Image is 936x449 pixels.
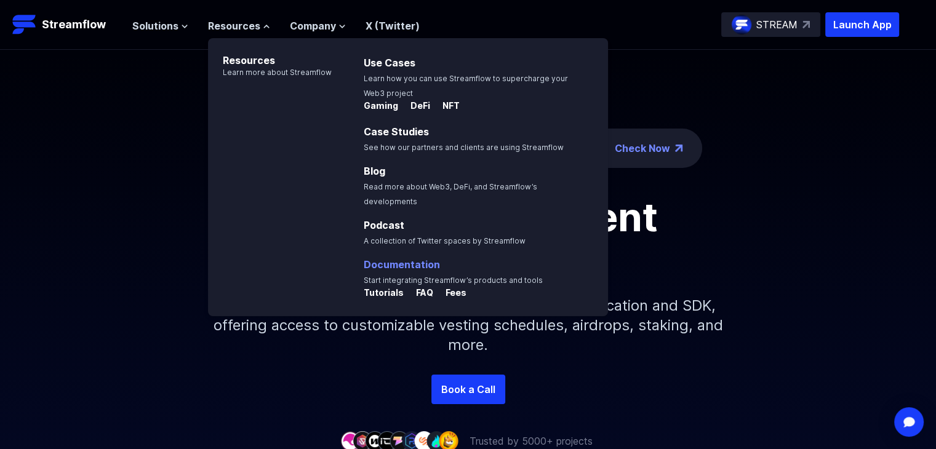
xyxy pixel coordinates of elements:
[290,18,346,33] button: Company
[615,141,670,156] a: Check Now
[364,125,429,138] a: Case Studies
[208,18,270,33] button: Resources
[675,145,682,152] img: top-right-arrow.png
[204,276,733,375] p: Simplify your token distribution with Streamflow's Application and SDK, offering access to custom...
[364,165,385,177] a: Blog
[208,38,332,68] p: Resources
[364,182,537,206] span: Read more about Web3, DeFi, and Streamflow’s developments
[366,20,420,32] a: X (Twitter)
[364,258,440,271] a: Documentation
[721,12,820,37] a: STREAM
[42,16,106,33] p: Streamflow
[894,407,924,437] div: Open Intercom Messenger
[364,219,404,231] a: Podcast
[470,434,593,448] p: Trusted by 5000+ projects
[433,100,460,112] p: NFT
[12,12,37,37] img: Streamflow Logo
[132,18,188,33] button: Solutions
[802,21,810,28] img: top-right-arrow.svg
[132,18,178,33] span: Solutions
[191,197,745,276] h1: Token management infrastructure
[290,18,336,33] span: Company
[364,57,415,69] a: Use Cases
[433,101,460,113] a: NFT
[756,17,798,32] p: STREAM
[364,287,404,299] p: Tutorials
[364,100,398,112] p: Gaming
[401,101,433,113] a: DeFi
[364,288,406,300] a: Tutorials
[208,68,332,77] p: Learn more about Streamflow
[431,375,505,404] a: Book a Call
[364,101,401,113] a: Gaming
[364,74,568,98] span: Learn how you can use Streamflow to supercharge your Web3 project
[364,236,526,245] span: A collection of Twitter spaces by Streamflow
[406,288,436,300] a: FAQ
[825,12,899,37] button: Launch App
[364,276,543,285] span: Start integrating Streamflow’s products and tools
[364,143,564,152] span: See how our partners and clients are using Streamflow
[732,15,751,34] img: streamflow-logo-circle.png
[436,287,466,299] p: Fees
[436,288,466,300] a: Fees
[12,12,120,37] a: Streamflow
[401,100,430,112] p: DeFi
[406,287,433,299] p: FAQ
[208,18,260,33] span: Resources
